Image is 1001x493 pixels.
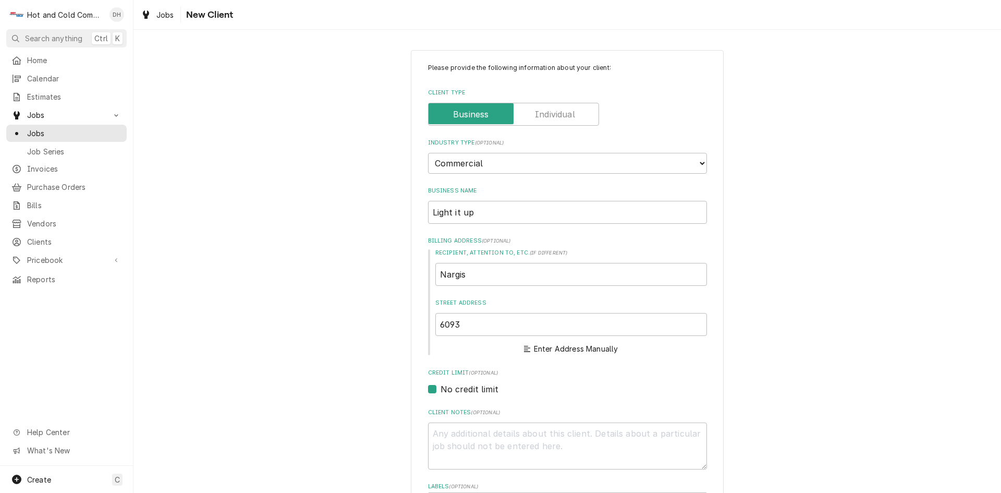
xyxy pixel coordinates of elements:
[27,73,121,84] span: Calendar
[428,483,707,491] label: Labels
[428,187,707,224] div: Business Name
[471,410,500,415] span: ( optional )
[27,163,121,174] span: Invoices
[435,249,707,257] label: Recipient, Attention To, etc.
[27,274,121,285] span: Reports
[27,128,121,139] span: Jobs
[435,299,707,356] div: Street Address
[428,139,707,174] div: Industry Type
[6,424,127,441] a: Go to Help Center
[115,33,120,44] span: K
[449,484,478,489] span: ( optional )
[27,255,106,266] span: Pricebook
[428,369,707,377] label: Credit Limit
[27,475,51,484] span: Create
[27,9,104,20] div: Hot and Cold Commercial Kitchens, Inc.
[428,408,707,470] div: Client Notes
[27,236,121,247] span: Clients
[482,238,511,244] span: ( optional )
[27,200,121,211] span: Bills
[435,299,707,307] label: Street Address
[27,146,121,157] span: Job Series
[27,445,120,456] span: What's New
[428,237,707,356] div: Billing Address
[137,6,178,23] a: Jobs
[109,7,124,22] div: DH
[25,33,82,44] span: Search anything
[435,249,707,286] div: Recipient, Attention To, etc.
[6,197,127,214] a: Bills
[6,125,127,142] a: Jobs
[6,106,127,124] a: Go to Jobs
[27,110,106,121] span: Jobs
[115,474,120,485] span: C
[6,271,127,288] a: Reports
[94,33,108,44] span: Ctrl
[428,187,707,195] label: Business Name
[428,139,707,147] label: Industry Type
[6,251,127,269] a: Go to Pricebook
[27,218,121,229] span: Vendors
[428,369,707,395] div: Credit Limit
[9,7,24,22] div: Hot and Cold Commercial Kitchens, Inc.'s Avatar
[428,237,707,245] label: Billing Address
[469,370,498,376] span: (optional)
[6,160,127,177] a: Invoices
[156,9,174,20] span: Jobs
[27,91,121,102] span: Estimates
[522,342,620,356] button: Enter Address Manually
[6,442,127,459] a: Go to What's New
[475,140,504,146] span: ( optional )
[441,383,498,395] label: No credit limit
[428,89,707,97] label: Client Type
[109,7,124,22] div: Daryl Harris's Avatar
[27,427,120,438] span: Help Center
[27,55,121,66] span: Home
[183,8,234,22] span: New Client
[530,250,567,256] span: ( if different )
[428,408,707,417] label: Client Notes
[428,89,707,126] div: Client Type
[6,233,127,250] a: Clients
[9,7,24,22] div: H
[6,29,127,47] button: Search anythingCtrlK
[6,178,127,196] a: Purchase Orders
[6,215,127,232] a: Vendors
[6,88,127,105] a: Estimates
[6,143,127,160] a: Job Series
[27,182,121,193] span: Purchase Orders
[6,52,127,69] a: Home
[6,70,127,87] a: Calendar
[428,63,707,73] p: Please provide the following information about your client:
